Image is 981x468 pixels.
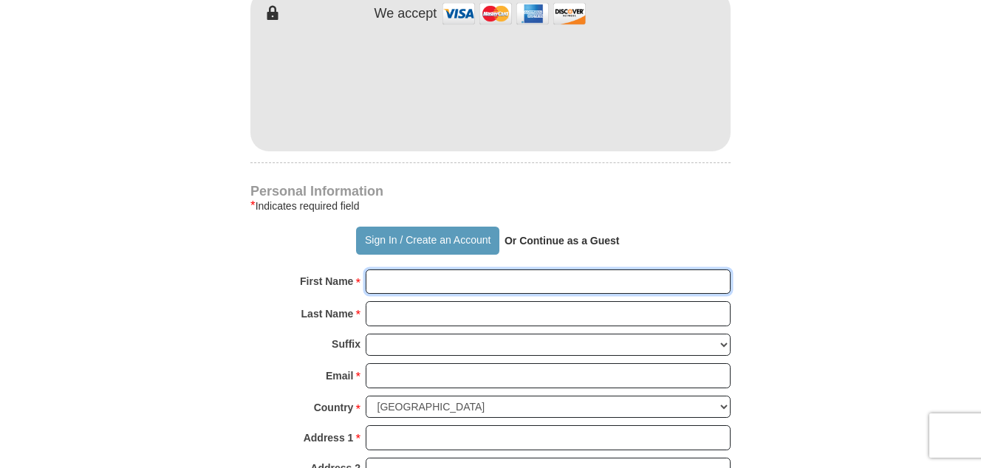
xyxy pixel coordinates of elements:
[304,427,354,448] strong: Address 1
[250,185,731,197] h4: Personal Information
[314,397,354,418] strong: Country
[375,6,437,22] h4: We accept
[332,334,360,354] strong: Suffix
[326,365,353,386] strong: Email
[505,235,620,247] strong: Or Continue as a Guest
[356,227,499,255] button: Sign In / Create an Account
[300,271,353,292] strong: First Name
[250,197,731,215] div: Indicates required field
[301,303,354,324] strong: Last Name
